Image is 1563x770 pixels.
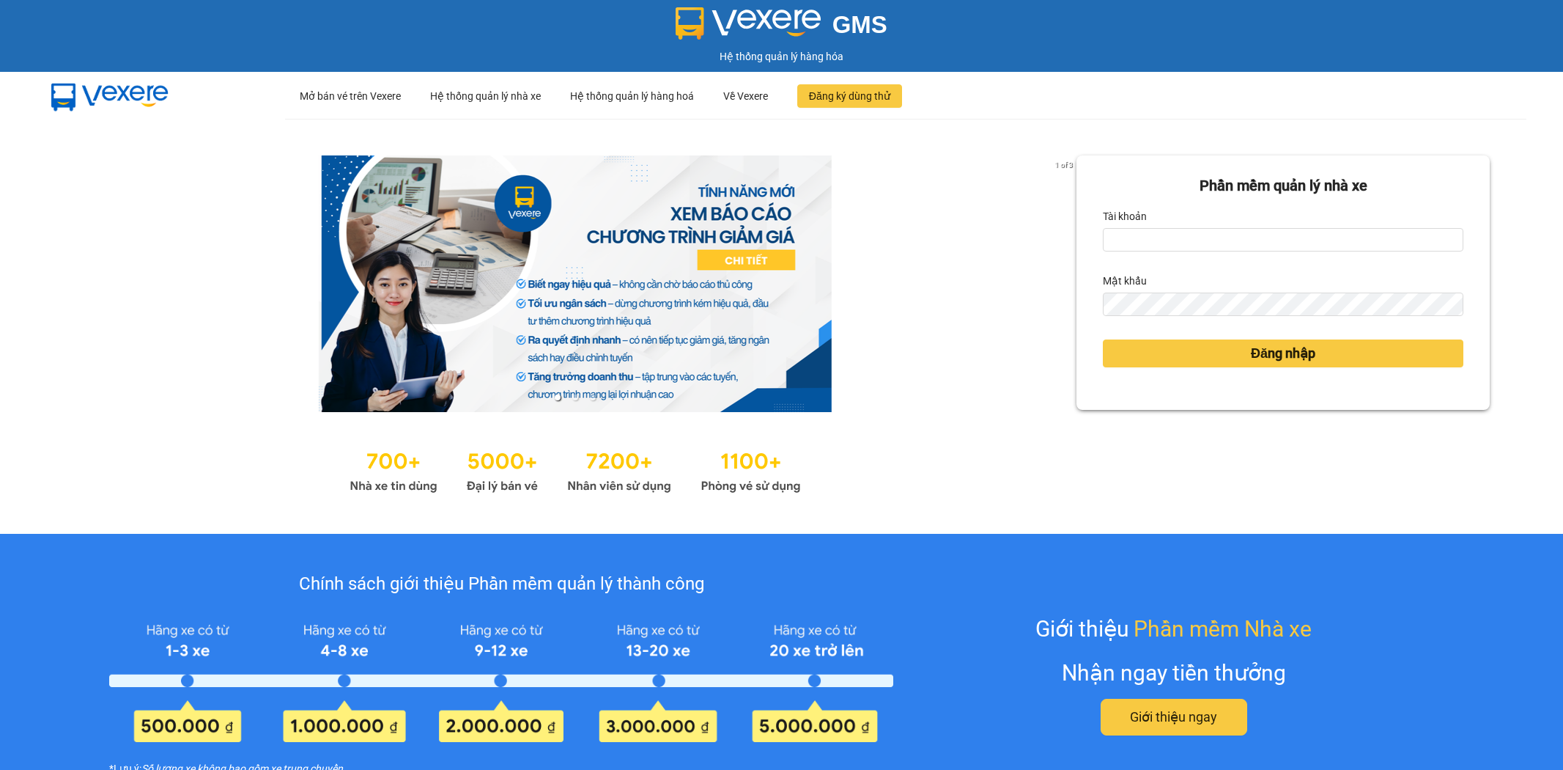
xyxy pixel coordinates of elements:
input: Tài khoản [1103,228,1463,252]
img: Statistics.png [350,441,801,497]
button: previous slide / item [73,155,94,412]
li: slide item 2 [572,395,578,400]
div: Chính sách giới thiệu Phần mềm quản lý thành công [109,571,893,598]
label: Tài khoản [1103,205,1147,228]
span: Phần mềm Nhà xe [1134,612,1312,646]
img: policy-intruduce-detail.png [109,617,893,743]
button: Đăng nhập [1103,340,1463,367]
span: Đăng ký dùng thử [809,88,890,104]
button: next slide / item [1056,155,1076,412]
span: Giới thiệu ngay [1130,707,1217,727]
img: mbUUG5Q.png [37,72,183,120]
span: Đăng nhập [1251,343,1315,364]
button: Đăng ký dùng thử [797,84,902,108]
div: Giới thiệu [1035,612,1312,646]
div: Nhận ngay tiền thưởng [1062,656,1286,690]
label: Mật khẩu [1103,269,1147,293]
button: Giới thiệu ngay [1101,699,1247,736]
div: Hệ thống quản lý nhà xe [430,73,541,120]
a: GMS [676,22,887,34]
div: Phần mềm quản lý nhà xe [1103,175,1463,197]
span: GMS [832,11,887,38]
input: Mật khẩu [1103,293,1463,316]
li: slide item 3 [590,395,596,400]
p: 1 of 3 [1051,155,1076,175]
div: Hệ thống quản lý hàng hoá [570,73,694,120]
li: slide item 1 [555,395,561,400]
img: logo 2 [676,7,821,40]
div: Về Vexere [723,73,768,120]
div: Hệ thống quản lý hàng hóa [4,48,1559,65]
div: Mở bán vé trên Vexere [300,73,401,120]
